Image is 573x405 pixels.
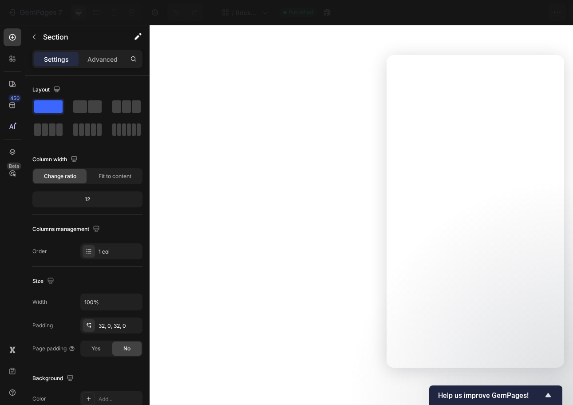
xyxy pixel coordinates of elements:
[87,55,118,64] p: Advanced
[58,7,62,18] p: 7
[32,154,79,166] div: Column width
[99,172,131,180] span: Fit to content
[99,395,140,403] div: Add...
[8,95,21,102] div: 450
[481,4,510,21] button: Save
[44,172,76,180] span: Change ratio
[123,345,130,353] span: No
[386,4,478,21] button: 1 collection assigned
[32,275,56,287] div: Size
[514,4,551,21] button: Publish
[150,25,573,405] iframe: Design area
[288,8,313,16] span: Published
[489,9,503,16] span: Save
[32,322,53,330] div: Padding
[81,294,142,310] input: Auto
[32,298,47,306] div: Width
[34,193,141,206] div: 12
[32,247,47,255] div: Order
[522,8,544,17] div: Publish
[91,345,100,353] span: Yes
[43,32,116,42] p: Section
[99,248,140,256] div: 1 col
[387,55,564,368] iframe: Intercom live chat
[393,8,458,17] span: 1 collection assigned
[543,361,564,383] iframe: Intercom live chat
[4,4,66,21] button: 7
[438,390,553,401] button: Show survey - Help us improve GemPages!
[7,163,21,170] div: Beta
[99,322,140,330] div: 32, 0, 32, 0
[32,223,102,235] div: Columns management
[32,84,62,96] div: Layout
[32,373,75,385] div: Background
[232,8,234,17] span: /
[44,55,69,64] p: Settings
[167,4,203,21] div: Undo/Redo
[32,395,46,403] div: Color
[438,391,543,400] span: Help us improve GemPages!
[236,8,258,17] span: BrickChainz Collection Page - [DATE] 18:45:35
[32,345,75,353] div: Page padding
